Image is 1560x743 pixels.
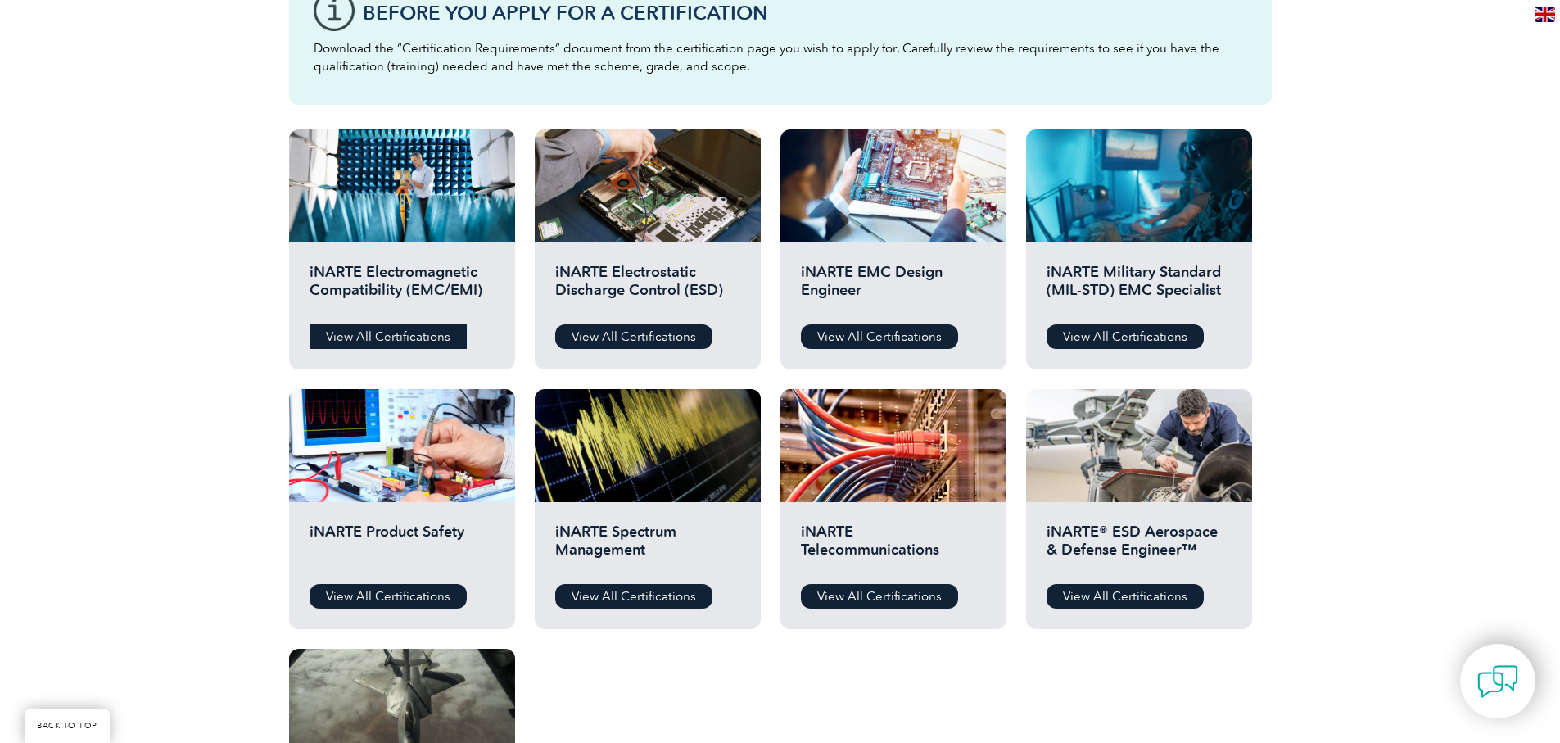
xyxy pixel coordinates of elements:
h2: iNARTE Spectrum Management [555,523,740,572]
h2: iNARTE Electrostatic Discharge Control (ESD) [555,263,740,312]
a: View All Certifications [801,324,958,349]
h2: iNARTE Military Standard (MIL-STD) EMC Specialist [1047,263,1232,312]
h2: iNARTE® ESD Aerospace & Defense Engineer™ [1047,523,1232,572]
a: View All Certifications [1047,324,1204,349]
h2: iNARTE EMC Design Engineer [801,263,986,312]
img: en [1535,7,1555,22]
img: contact-chat.png [1477,661,1518,702]
a: View All Certifications [555,584,712,609]
h3: Before You Apply For a Certification [363,2,1247,23]
a: View All Certifications [310,584,467,609]
h2: iNARTE Telecommunications [801,523,986,572]
a: View All Certifications [1047,584,1204,609]
a: View All Certifications [310,324,467,349]
p: Download the “Certification Requirements” document from the certification page you wish to apply ... [314,39,1247,75]
a: View All Certifications [801,584,958,609]
a: BACK TO TOP [25,709,110,743]
h2: iNARTE Electromagnetic Compatibility (EMC/EMI) [310,263,495,312]
h2: iNARTE Product Safety [310,523,495,572]
a: View All Certifications [555,324,712,349]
